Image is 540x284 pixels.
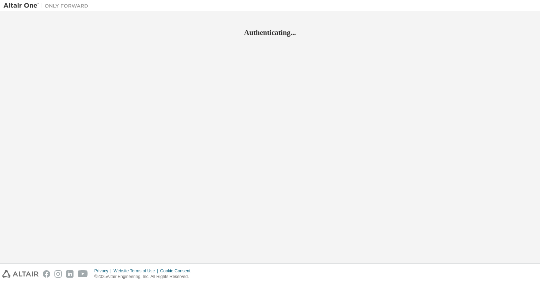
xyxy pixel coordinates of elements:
[160,268,194,274] div: Cookie Consent
[4,28,536,37] h2: Authenticating...
[94,268,113,274] div: Privacy
[43,270,50,278] img: facebook.svg
[113,268,160,274] div: Website Terms of Use
[78,270,88,278] img: youtube.svg
[2,270,39,278] img: altair_logo.svg
[4,2,92,9] img: Altair One
[66,270,74,278] img: linkedin.svg
[94,274,195,280] p: © 2025 Altair Engineering, Inc. All Rights Reserved.
[54,270,62,278] img: instagram.svg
